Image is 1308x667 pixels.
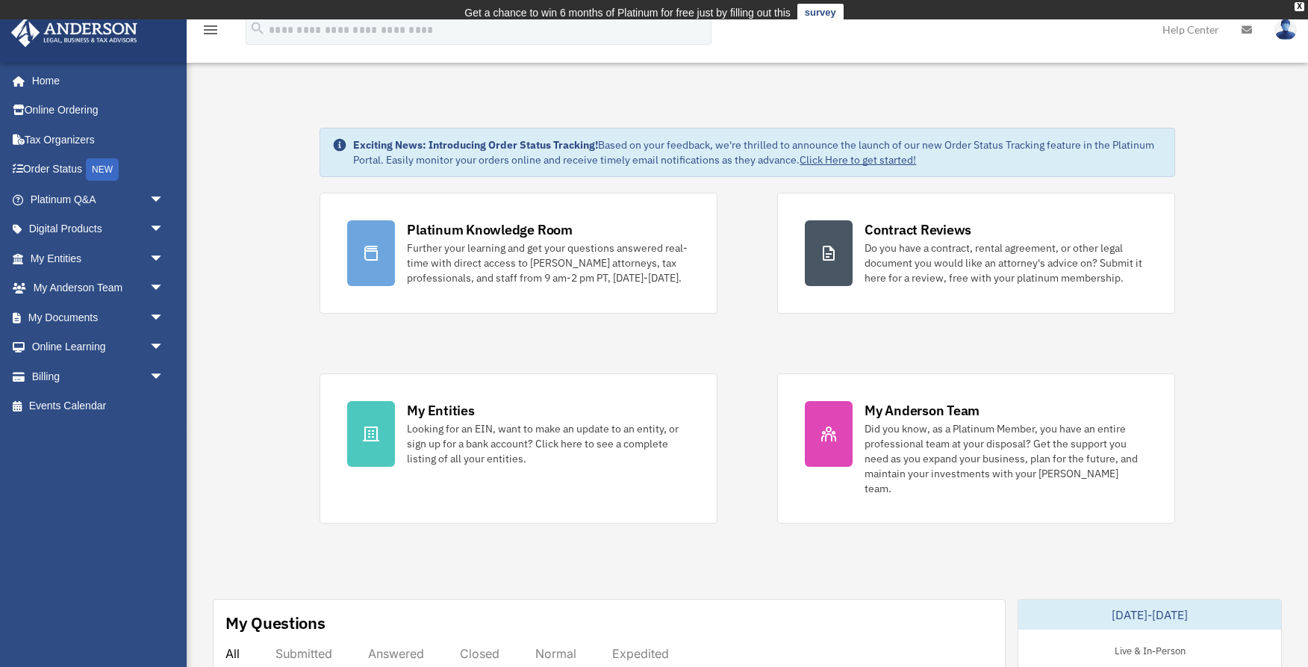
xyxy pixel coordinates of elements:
[464,4,791,22] div: Get a chance to win 6 months of Platinum for free just by filling out this
[10,362,187,391] a: Billingarrow_drop_down
[10,66,179,96] a: Home
[10,391,187,421] a: Events Calendar
[800,153,916,167] a: Click Here to get started!
[249,20,266,37] i: search
[275,646,332,661] div: Submitted
[10,273,187,303] a: My Anderson Teamarrow_drop_down
[86,158,119,181] div: NEW
[865,401,980,420] div: My Anderson Team
[7,18,142,47] img: Anderson Advisors Platinum Portal
[202,26,219,39] a: menu
[1103,642,1198,657] div: Live & In-Person
[149,303,179,333] span: arrow_drop_down
[612,646,669,661] div: Expedited
[407,401,474,420] div: My Entities
[777,193,1175,314] a: Contract Reviews Do you have a contract, rental agreement, or other legal document you would like...
[149,332,179,363] span: arrow_drop_down
[10,243,187,273] a: My Entitiesarrow_drop_down
[10,155,187,185] a: Order StatusNEW
[865,241,1147,285] div: Do you have a contract, rental agreement, or other legal document you would like an attorney's ad...
[149,214,179,245] span: arrow_drop_down
[10,214,187,244] a: Digital Productsarrow_drop_down
[10,96,187,125] a: Online Ordering
[407,421,690,466] div: Looking for an EIN, want to make an update to an entity, or sign up for a bank account? Click her...
[865,220,971,239] div: Contract Reviews
[149,362,179,392] span: arrow_drop_down
[202,21,219,39] i: menu
[353,138,598,152] strong: Exciting News: Introducing Order Status Tracking!
[149,243,179,274] span: arrow_drop_down
[865,421,1147,496] div: Did you know, as a Platinum Member, you have an entire professional team at your disposal? Get th...
[460,646,499,661] div: Closed
[320,193,717,314] a: Platinum Knowledge Room Further your learning and get your questions answered real-time with dire...
[10,184,187,214] a: Platinum Q&Aarrow_drop_down
[368,646,424,661] div: Answered
[1018,600,1281,630] div: [DATE]-[DATE]
[10,303,187,332] a: My Documentsarrow_drop_down
[797,4,844,22] a: survey
[407,220,573,239] div: Platinum Knowledge Room
[149,184,179,215] span: arrow_drop_down
[149,273,179,304] span: arrow_drop_down
[225,646,240,661] div: All
[407,241,690,285] div: Further your learning and get your questions answered real-time with direct access to [PERSON_NAM...
[1295,2,1304,11] div: close
[10,125,187,155] a: Tax Organizers
[353,137,1162,167] div: Based on your feedback, we're thrilled to announce the launch of our new Order Status Tracking fe...
[1274,19,1297,40] img: User Pic
[777,373,1175,524] a: My Anderson Team Did you know, as a Platinum Member, you have an entire professional team at your...
[225,612,326,634] div: My Questions
[320,373,717,524] a: My Entities Looking for an EIN, want to make an update to an entity, or sign up for a bank accoun...
[535,646,576,661] div: Normal
[10,332,187,362] a: Online Learningarrow_drop_down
